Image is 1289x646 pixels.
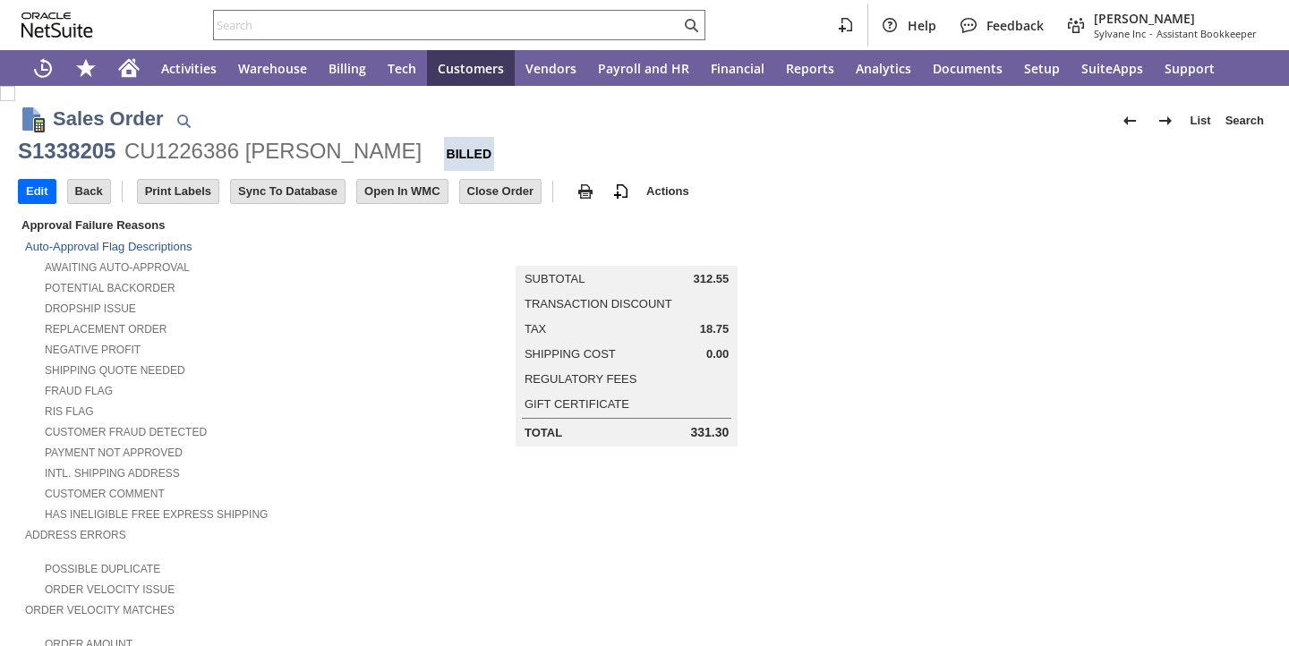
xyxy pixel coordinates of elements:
span: Help [908,17,936,34]
span: 331.30 [690,425,729,440]
a: Payroll and HR [587,50,700,86]
svg: logo [21,13,93,38]
span: Assistant Bookkeeper [1157,27,1257,40]
span: 312.55 [693,272,729,286]
a: Tech [377,50,427,86]
input: Sync To Database [231,180,345,203]
a: Recent Records [21,50,64,86]
a: Support [1154,50,1225,86]
span: 18.75 [700,322,730,336]
span: Warehouse [238,60,307,77]
a: Customers [427,50,515,86]
a: Financial [700,50,775,86]
a: Warehouse [227,50,318,86]
input: Close Order [460,180,541,203]
span: Vendors [525,60,576,77]
span: Reports [786,60,834,77]
a: Shipping Cost [525,347,616,361]
div: CU1226386 [PERSON_NAME] [124,137,422,166]
a: Setup [1013,50,1071,86]
div: Billed [444,137,495,171]
a: Intl. Shipping Address [45,467,180,480]
a: Possible Duplicate [45,563,160,575]
span: Financial [711,60,764,77]
svg: Shortcuts [75,57,97,79]
span: Documents [933,60,1003,77]
svg: Home [118,57,140,79]
a: List [1183,106,1218,135]
span: Setup [1024,60,1060,77]
a: Actions [639,184,696,198]
svg: Search [680,14,702,36]
input: Print Labels [138,180,218,203]
span: Activities [161,60,217,77]
img: add-record.svg [610,181,632,202]
span: Sylvane Inc [1094,27,1146,40]
div: Shortcuts [64,50,107,86]
span: - [1149,27,1153,40]
span: SuiteApps [1081,60,1143,77]
a: Total [525,426,562,439]
input: Search [214,14,680,36]
a: Tax [525,322,546,336]
a: Potential Backorder [45,282,175,294]
h1: Sales Order [53,104,164,133]
a: RIS flag [45,405,94,418]
div: Approval Failure Reasons [18,215,398,235]
a: Regulatory Fees [525,372,636,386]
a: Has Ineligible Free Express Shipping [45,508,268,521]
a: Vendors [515,50,587,86]
a: Analytics [845,50,922,86]
a: Gift Certificate [525,397,629,411]
a: Search [1218,106,1271,135]
a: Activities [150,50,227,86]
a: Awaiting Auto-Approval [45,261,190,274]
span: Feedback [986,17,1044,34]
input: Back [68,180,110,203]
a: Reports [775,50,845,86]
a: Order Velocity Matches [25,604,175,616]
a: Subtotal [525,272,585,285]
a: Billing [318,50,377,86]
a: Address Errors [25,529,126,541]
span: Customers [438,60,504,77]
div: S1338205 [18,137,115,166]
a: Replacement Order [45,323,166,336]
a: Documents [922,50,1013,86]
caption: Summary [516,237,738,266]
a: Order Velocity Issue [45,583,175,596]
input: Edit [19,180,55,203]
span: Analytics [856,60,911,77]
span: Support [1165,60,1215,77]
span: 0.00 [706,347,729,361]
svg: Recent Records [32,57,54,79]
span: Tech [388,60,416,77]
a: Dropship Issue [45,302,136,315]
img: print.svg [575,181,596,202]
img: Quick Find [173,110,194,132]
a: Fraud Flag [45,385,113,397]
a: Shipping Quote Needed [45,364,185,377]
a: Negative Profit [45,344,141,356]
a: Payment not approved [45,446,183,459]
a: Home [107,50,150,86]
a: Customer Comment [45,488,165,500]
img: Next [1155,110,1176,132]
span: [PERSON_NAME] [1094,10,1257,27]
span: Payroll and HR [598,60,689,77]
img: Previous [1119,110,1140,132]
a: SuiteApps [1071,50,1154,86]
a: Customer Fraud Detected [45,426,207,438]
a: Auto-Approval Flag Descriptions [25,240,192,253]
span: Billing [329,60,366,77]
input: Open In WMC [357,180,448,203]
a: Transaction Discount [525,297,672,310]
